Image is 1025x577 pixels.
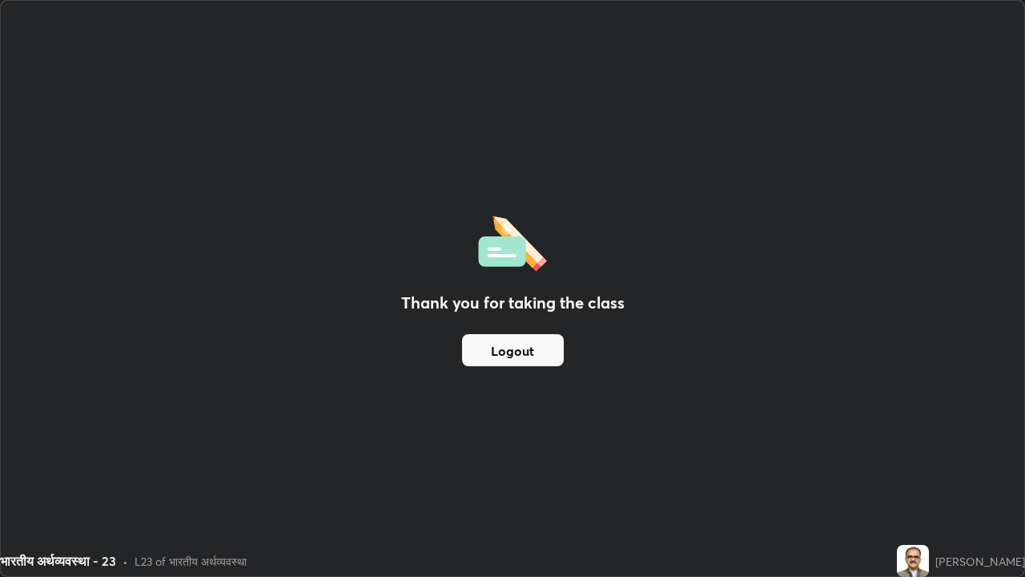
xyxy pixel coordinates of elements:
[401,291,625,315] h2: Thank you for taking the class
[135,553,247,570] div: L23 of भारतीय अर्थव्यवस्था
[897,545,929,577] img: 3056300093b4429f8abc2a26d5496710.jpg
[462,334,564,366] button: Logout
[123,553,128,570] div: •
[935,553,1025,570] div: [PERSON_NAME]
[478,211,547,272] img: offlineFeedback.1438e8b3.svg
